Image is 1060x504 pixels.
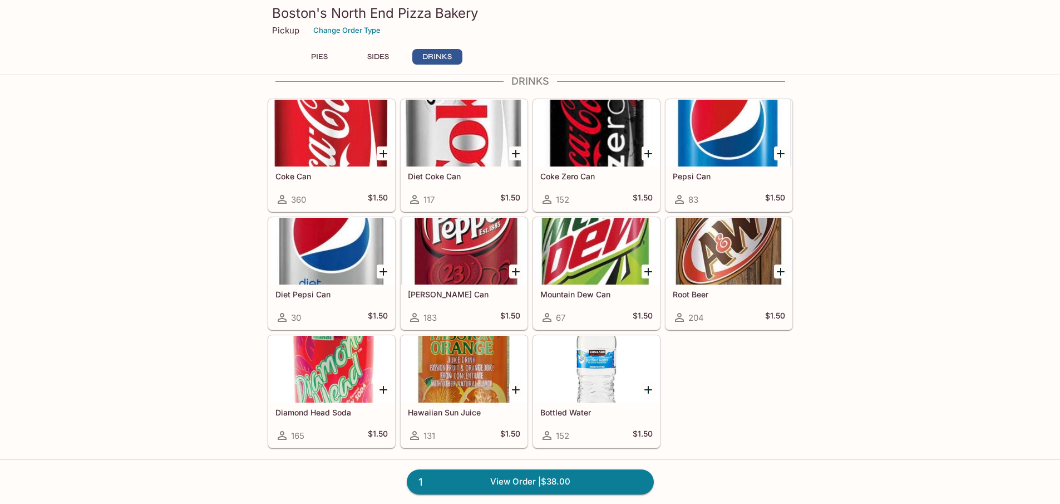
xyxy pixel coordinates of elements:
[688,312,704,323] span: 204
[534,336,659,403] div: Bottled Water
[269,218,395,285] div: Diet Pepsi Can
[401,100,527,167] div: Diet Coke Can
[666,100,792,167] div: Pepsi Can
[533,335,660,448] a: Bottled Water152$1.50
[665,99,792,212] a: Pepsi Can83$1.50
[269,336,395,403] div: Diamond Head Soda
[774,146,788,160] button: Add Pepsi Can
[368,429,388,442] h5: $1.50
[540,408,653,417] h5: Bottled Water
[291,312,301,323] span: 30
[291,430,304,441] span: 165
[423,312,437,323] span: 183
[407,469,654,494] a: 1View Order |$38.00
[633,193,653,206] h5: $1.50
[642,383,655,397] button: Add Bottled Water
[272,4,788,22] h3: Boston's North End Pizza Bakery
[377,146,391,160] button: Add Coke Can
[272,25,299,36] p: Pickup
[412,474,429,490] span: 1
[268,217,395,330] a: Diet Pepsi Can30$1.50
[556,430,569,441] span: 152
[533,99,660,212] a: Coke Zero Can152$1.50
[673,172,785,181] h5: Pepsi Can
[401,99,527,212] a: Diet Coke Can117$1.50
[673,290,785,299] h5: Root Beer
[408,290,520,299] h5: [PERSON_NAME] Can
[509,383,523,397] button: Add Hawaiian Sun Juice
[268,75,793,87] h4: DRINKS
[423,194,435,205] span: 117
[774,265,788,278] button: Add Root Beer
[540,290,653,299] h5: Mountain Dew Can
[412,49,462,65] button: DRINKS
[533,217,660,330] a: Mountain Dew Can67$1.50
[500,311,520,324] h5: $1.50
[275,408,388,417] h5: Diamond Head Soda
[401,218,527,285] div: Dr. Pepper Can
[353,49,403,65] button: SIDES
[642,146,655,160] button: Add Coke Zero Can
[269,100,395,167] div: Coke Can
[275,290,388,299] h5: Diet Pepsi Can
[633,429,653,442] h5: $1.50
[509,265,523,278] button: Add Dr. Pepper Can
[765,311,785,324] h5: $1.50
[666,218,792,285] div: Root Beer
[368,193,388,206] h5: $1.50
[500,429,520,442] h5: $1.50
[268,335,395,448] a: Diamond Head Soda165$1.50
[540,172,653,181] h5: Coke Zero Can
[633,311,653,324] h5: $1.50
[401,335,527,448] a: Hawaiian Sun Juice131$1.50
[500,193,520,206] h5: $1.50
[423,430,435,441] span: 131
[368,311,388,324] h5: $1.50
[556,312,565,323] span: 67
[377,265,391,278] button: Add Diet Pepsi Can
[408,408,520,417] h5: Hawaiian Sun Juice
[408,172,520,181] h5: Diet Coke Can
[509,146,523,160] button: Add Diet Coke Can
[294,49,344,65] button: PIES
[401,336,527,403] div: Hawaiian Sun Juice
[642,265,655,278] button: Add Mountain Dew Can
[765,193,785,206] h5: $1.50
[534,218,659,285] div: Mountain Dew Can
[401,217,527,330] a: [PERSON_NAME] Can183$1.50
[275,172,388,181] h5: Coke Can
[665,217,792,330] a: Root Beer204$1.50
[556,194,569,205] span: 152
[268,99,395,212] a: Coke Can360$1.50
[534,100,659,167] div: Coke Zero Can
[688,194,698,205] span: 83
[377,383,391,397] button: Add Diamond Head Soda
[308,22,386,39] button: Change Order Type
[291,194,306,205] span: 360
